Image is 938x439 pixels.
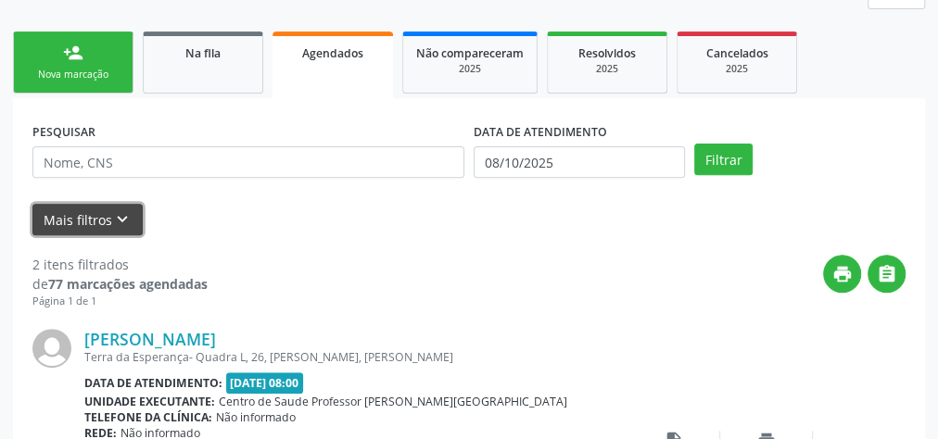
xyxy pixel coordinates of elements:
[84,349,627,365] div: Terra da Esperança- Quadra L, 26, [PERSON_NAME], [PERSON_NAME]
[219,394,567,409] span: Centro de Saude Professor [PERSON_NAME][GEOGRAPHIC_DATA]
[84,329,216,349] a: [PERSON_NAME]
[63,43,83,63] div: person_add
[84,409,212,425] b: Telefone da clínica:
[416,62,524,76] div: 2025
[48,275,208,293] strong: 77 marcações agendadas
[32,146,464,178] input: Nome, CNS
[27,68,120,82] div: Nova marcação
[561,62,653,76] div: 2025
[32,329,71,368] img: img
[823,255,861,293] button: print
[474,146,685,178] input: Selecione um intervalo
[868,255,906,293] button: 
[226,372,304,394] span: [DATE] 08:00
[691,62,783,76] div: 2025
[832,264,853,284] i: print
[706,45,768,61] span: Cancelados
[32,255,208,274] div: 2 itens filtrados
[694,144,753,175] button: Filtrar
[578,45,636,61] span: Resolvidos
[185,45,221,61] span: Na fila
[302,45,363,61] span: Agendados
[32,274,208,294] div: de
[32,204,143,236] button: Mais filtroskeyboard_arrow_down
[416,45,524,61] span: Não compareceram
[84,375,222,391] b: Data de atendimento:
[84,394,215,409] b: Unidade executante:
[32,294,208,309] div: Página 1 de 1
[112,209,133,230] i: keyboard_arrow_down
[216,409,296,425] span: Não informado
[32,118,95,146] label: PESQUISAR
[877,264,897,284] i: 
[474,118,607,146] label: DATA DE ATENDIMENTO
